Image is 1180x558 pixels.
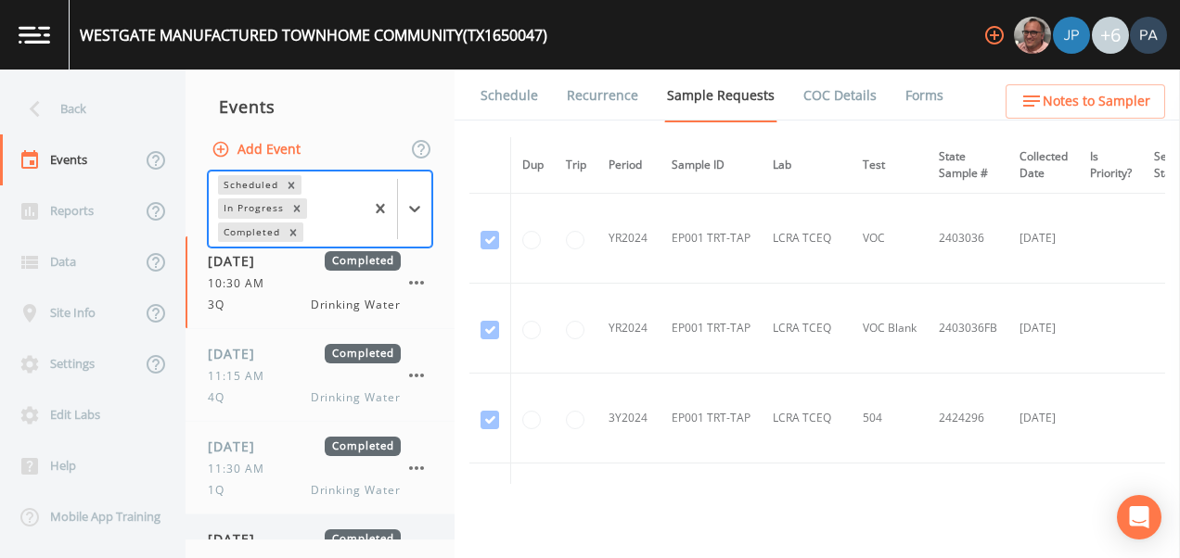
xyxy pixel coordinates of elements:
span: [DATE] [208,344,268,363]
span: 4Q [208,389,236,406]
div: Remove Completed [283,222,303,242]
div: Scheduled [218,175,281,195]
th: Trip [555,137,597,194]
th: Period [597,137,661,194]
div: Completed [218,222,283,242]
a: [DATE]Completed11:30 AM1QDrinking Water [186,422,455,514]
a: [DATE]Completed11:15 AM4QDrinking Water [186,329,455,422]
span: [DATE] [208,437,268,456]
span: [DATE] [208,251,268,271]
a: [DATE]Completed10:30 AM3QDrinking Water [186,236,455,329]
span: Drinking Water [311,389,401,406]
div: Joshua gere Paul [1052,17,1091,54]
span: Completed [325,344,401,363]
a: Forms [903,70,946,121]
td: 3Y2024 [597,463,661,553]
div: Mike Franklin [1013,17,1052,54]
span: Completed [325,529,401,549]
div: WESTGATE MANUFACTURED TOWNHOME COMMUNITY (TX1650047) [80,24,547,46]
th: Test [852,137,928,194]
td: LCRA TCEQ [762,284,852,374]
span: Drinking Water [311,482,401,499]
div: Open Intercom Messenger [1117,495,1161,539]
div: Remove In Progress [287,198,307,218]
td: [DATE] [1008,194,1079,284]
a: Recurrence [564,70,641,121]
th: Is Priority? [1079,137,1143,194]
span: Completed [325,251,401,271]
td: 2424296FB [928,463,1008,553]
td: 2403036 [928,194,1008,284]
td: LCRA TCEQ [762,374,852,463]
td: [DATE] [1008,463,1079,553]
a: Sample Requests [664,70,777,122]
td: 504 [852,374,928,463]
td: 3Y2024 [597,374,661,463]
button: Notes to Sampler [1006,84,1165,119]
div: Remove Scheduled [281,175,301,195]
span: 3Q [208,297,236,313]
span: 11:30 AM [208,461,276,477]
td: EP001 TRT-TAP [661,374,762,463]
div: +6 [1092,17,1129,54]
td: YR2024 [597,194,661,284]
span: Drinking Water [311,297,401,313]
th: State Sample # [928,137,1008,194]
span: 1Q [208,482,236,499]
td: VOC [852,194,928,284]
td: [DATE] [1008,374,1079,463]
span: [DATE] [208,529,268,549]
th: Collected Date [1008,137,1079,194]
th: Sample ID [661,137,762,194]
td: LCRA TCEQ [762,194,852,284]
td: LCRA TCEQ [762,463,852,553]
td: 504 Blank [852,463,928,553]
td: VOC Blank [852,284,928,374]
span: Completed [325,437,401,456]
img: e2d790fa78825a4bb76dcb6ab311d44c [1014,17,1051,54]
td: YR2024 [597,284,661,374]
td: 2424296 [928,374,1008,463]
td: EP001 TRT-TAP [661,194,762,284]
img: b17d2fe1905336b00f7c80abca93f3e1 [1130,17,1167,54]
img: logo [19,26,50,44]
div: In Progress [218,198,287,218]
td: [DATE] [1008,284,1079,374]
td: 2403036FB [928,284,1008,374]
span: 10:30 AM [208,275,276,292]
th: Dup [511,137,556,194]
div: Events [186,83,455,130]
a: Schedule [478,70,541,121]
span: Notes to Sampler [1043,90,1150,113]
button: Add Event [208,133,308,167]
a: COC Details [801,70,879,121]
th: Lab [762,137,852,194]
td: EP001 TRT-TAP [661,284,762,374]
span: 11:15 AM [208,368,276,385]
td: EP001 TRT-TAP [661,463,762,553]
img: 41241ef155101aa6d92a04480b0d0000 [1053,17,1090,54]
